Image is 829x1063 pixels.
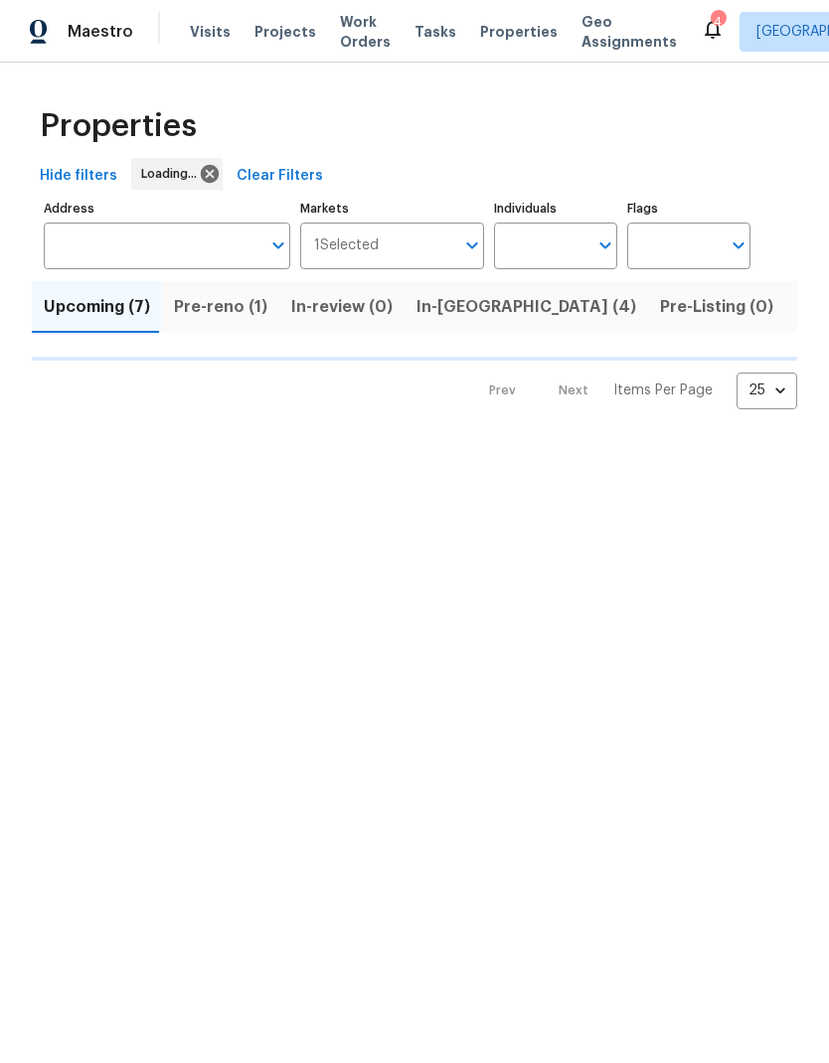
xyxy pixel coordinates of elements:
[229,158,331,195] button: Clear Filters
[458,231,486,259] button: Open
[291,293,393,321] span: In-review (0)
[32,158,125,195] button: Hide filters
[254,22,316,42] span: Projects
[40,116,197,136] span: Properties
[68,22,133,42] span: Maestro
[174,293,267,321] span: Pre-reno (1)
[494,203,617,215] label: Individuals
[613,380,713,400] p: Items Per Page
[711,12,725,32] div: 4
[591,231,619,259] button: Open
[141,164,205,184] span: Loading...
[581,12,677,52] span: Geo Assignments
[300,203,485,215] label: Markets
[264,231,292,259] button: Open
[237,164,323,189] span: Clear Filters
[314,237,379,254] span: 1 Selected
[480,22,558,42] span: Properties
[660,293,773,321] span: Pre-Listing (0)
[725,231,752,259] button: Open
[44,293,150,321] span: Upcoming (7)
[627,203,750,215] label: Flags
[44,203,290,215] label: Address
[414,25,456,39] span: Tasks
[131,158,223,190] div: Loading...
[340,12,391,52] span: Work Orders
[190,22,231,42] span: Visits
[737,365,797,416] div: 25
[416,293,636,321] span: In-[GEOGRAPHIC_DATA] (4)
[470,373,797,409] nav: Pagination Navigation
[40,164,117,189] span: Hide filters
